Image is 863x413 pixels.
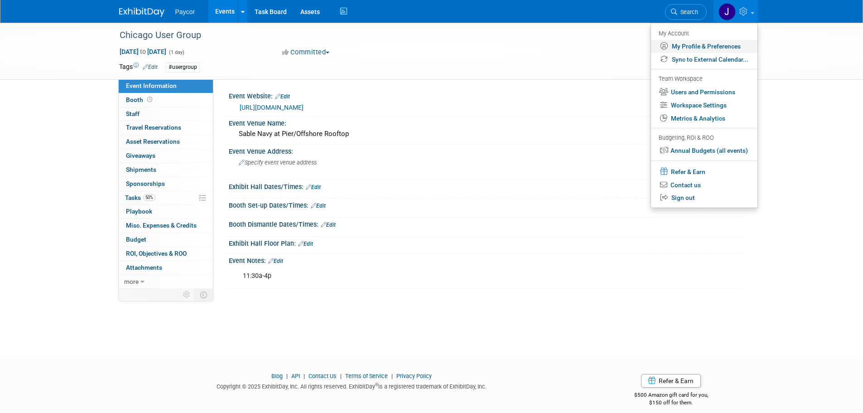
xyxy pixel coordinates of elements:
[651,112,757,125] a: Metrics & Analytics
[651,40,757,53] a: My Profile & Preferences
[194,289,213,301] td: Toggle Event Tabs
[119,135,213,149] a: Asset Reservations
[119,121,213,135] a: Travel Reservations
[119,205,213,219] a: Playbook
[268,258,283,264] a: Edit
[126,250,187,257] span: ROI, Objectives & ROO
[126,82,177,89] span: Event Information
[240,104,304,111] a: [URL][DOMAIN_NAME]
[229,199,744,210] div: Booth Set-up Dates/Times:
[119,93,213,107] a: Booth
[119,261,213,275] a: Attachments
[298,241,313,247] a: Edit
[126,166,156,173] span: Shipments
[271,373,283,379] a: Blog
[143,194,155,201] span: 50%
[651,53,757,66] a: Sync to External Calendar...
[239,159,317,166] span: Specify event venue address
[119,247,213,261] a: ROI, Objectives & ROO
[311,203,326,209] a: Edit
[119,275,213,289] a: more
[166,63,200,72] div: #usergroup
[126,124,181,131] span: Travel Reservations
[651,99,757,112] a: Workspace Settings
[309,373,337,379] a: Contact Us
[139,48,147,55] span: to
[126,264,162,271] span: Attachments
[229,254,744,266] div: Event Notes:
[718,3,736,20] img: Jenny Campbell
[321,222,336,228] a: Edit
[143,64,158,70] a: Edit
[345,373,388,379] a: Terms of Service
[389,373,395,379] span: |
[229,218,744,229] div: Booth Dismantle Dates/Times:
[119,62,158,73] td: Tags
[119,380,585,391] div: Copyright © 2025 ExhibitDay, Inc. All rights reserved. ExhibitDay is a registered trademark of Ex...
[677,9,698,15] span: Search
[119,8,164,17] img: ExhibitDay
[338,373,344,379] span: |
[126,208,152,215] span: Playbook
[126,138,180,145] span: Asset Reservations
[229,237,744,248] div: Exhibit Hall Floor Plan:
[659,28,748,39] div: My Account
[284,373,290,379] span: |
[229,117,744,128] div: Event Venue Name:
[126,236,146,243] span: Budget
[659,133,748,143] div: Budgeting, ROI & ROO
[125,194,155,201] span: Tasks
[229,145,744,156] div: Event Venue Address:
[145,96,154,103] span: Booth not reserved yet
[126,110,140,117] span: Staff
[236,127,738,141] div: Sable Navy at Pier/Offshore Rooftop
[119,79,213,93] a: Event Information
[119,177,213,191] a: Sponsorships
[651,165,757,179] a: Refer & Earn
[641,374,701,388] a: Refer & Earn
[665,4,707,20] a: Search
[659,74,748,84] div: Team Workspace
[119,149,213,163] a: Giveaways
[651,191,757,204] a: Sign out
[301,373,307,379] span: |
[651,179,757,192] a: Contact us
[229,89,744,101] div: Event Website:
[126,180,165,187] span: Sponsorships
[168,49,184,55] span: (1 day)
[275,93,290,100] a: Edit
[279,48,333,57] button: Committed
[291,373,300,379] a: API
[375,382,378,387] sup: ®
[124,278,139,285] span: more
[119,163,213,177] a: Shipments
[651,86,757,99] a: Users and Permissions
[598,399,744,407] div: $150 off for them.
[306,184,321,190] a: Edit
[119,219,213,233] a: Misc. Expenses & Credits
[229,180,744,192] div: Exhibit Hall Dates/Times:
[126,96,154,103] span: Booth
[175,8,195,15] span: Paycor
[396,373,432,379] a: Privacy Policy
[119,191,213,205] a: Tasks50%
[119,48,167,56] span: [DATE] [DATE]
[116,27,693,44] div: Chicago User Group
[651,144,757,157] a: Annual Budgets (all events)
[126,222,197,229] span: Misc. Expenses & Credits
[179,289,195,301] td: Personalize Event Tab Strip
[236,267,645,285] div: 11:30a-4p
[598,385,744,406] div: $500 Amazon gift card for you,
[119,233,213,247] a: Budget
[126,152,155,159] span: Giveaways
[119,107,213,121] a: Staff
